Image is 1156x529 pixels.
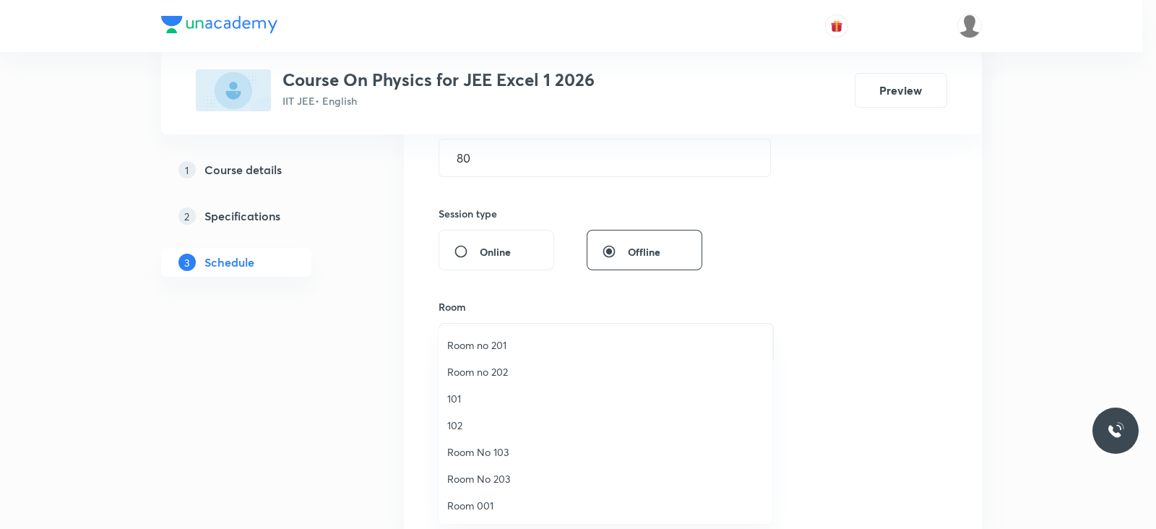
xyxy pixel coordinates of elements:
span: Room 001 [447,498,764,513]
span: 101 [447,391,764,406]
span: Room No 103 [447,444,764,460]
span: Room no 201 [447,337,764,353]
span: Room No 203 [447,471,764,486]
span: Room no 202 [447,364,764,379]
span: 102 [447,418,764,433]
